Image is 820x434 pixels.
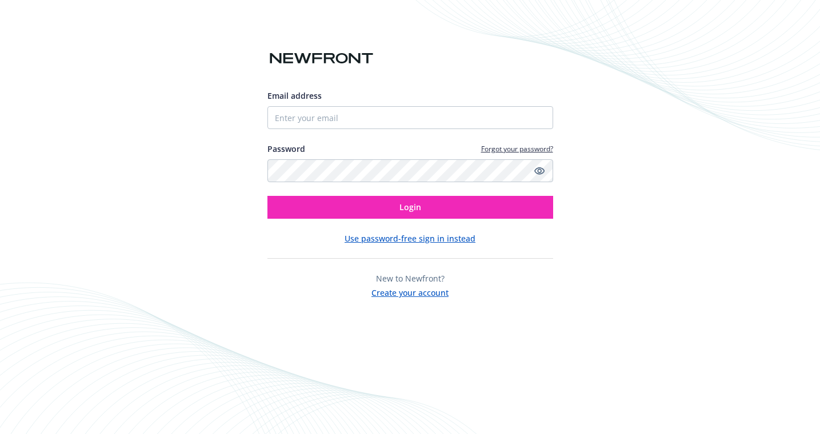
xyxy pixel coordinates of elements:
[267,196,553,219] button: Login
[267,49,375,69] img: Newfront logo
[267,90,322,101] span: Email address
[533,164,546,178] a: Show password
[481,144,553,154] a: Forgot your password?
[345,232,475,244] button: Use password-free sign in instead
[371,284,449,299] button: Create your account
[267,143,305,155] label: Password
[267,159,553,182] input: Enter your password
[399,202,421,212] span: Login
[267,106,553,129] input: Enter your email
[376,273,445,284] span: New to Newfront?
